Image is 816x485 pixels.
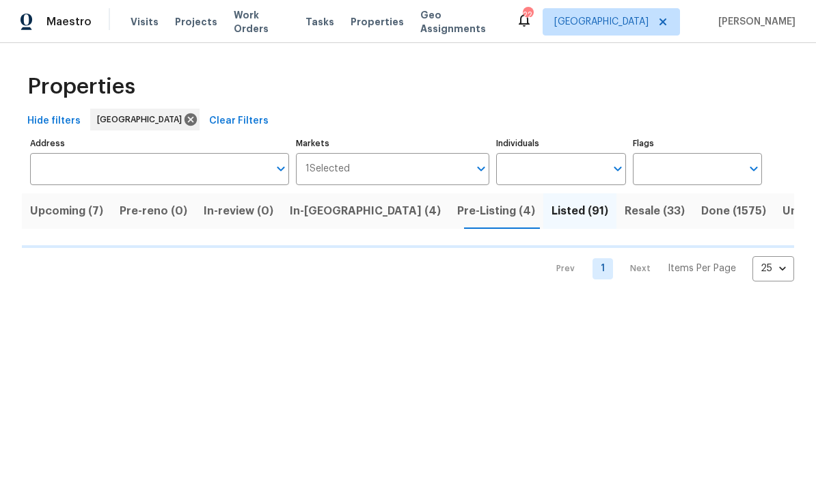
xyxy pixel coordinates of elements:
span: Done (1575) [701,202,766,221]
span: Pre-Listing (4) [457,202,535,221]
button: Clear Filters [204,109,274,134]
button: Open [271,159,290,178]
span: Properties [27,80,135,94]
label: Markets [296,139,490,148]
span: Visits [131,15,159,29]
span: Upcoming (7) [30,202,103,221]
label: Individuals [496,139,625,148]
span: [GEOGRAPHIC_DATA] [97,113,187,126]
button: Open [472,159,491,178]
label: Address [30,139,289,148]
span: Listed (91) [552,202,608,221]
span: Projects [175,15,217,29]
div: 22 [523,8,532,22]
nav: Pagination Navigation [543,256,794,281]
div: [GEOGRAPHIC_DATA] [90,109,200,130]
span: In-review (0) [204,202,273,221]
span: 1 Selected [305,163,350,175]
div: 25 [752,251,794,286]
button: Open [608,159,627,178]
span: In-[GEOGRAPHIC_DATA] (4) [290,202,441,221]
button: Open [744,159,763,178]
span: Tasks [305,17,334,27]
span: Resale (33) [625,202,685,221]
a: Goto page 1 [593,258,613,279]
span: Geo Assignments [420,8,500,36]
label: Flags [633,139,762,148]
span: Work Orders [234,8,289,36]
span: Clear Filters [209,113,269,130]
span: [GEOGRAPHIC_DATA] [554,15,649,29]
button: Hide filters [22,109,86,134]
span: [PERSON_NAME] [713,15,795,29]
span: Properties [351,15,404,29]
span: Pre-reno (0) [120,202,187,221]
p: Items Per Page [668,262,736,275]
span: Hide filters [27,113,81,130]
span: Maestro [46,15,92,29]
